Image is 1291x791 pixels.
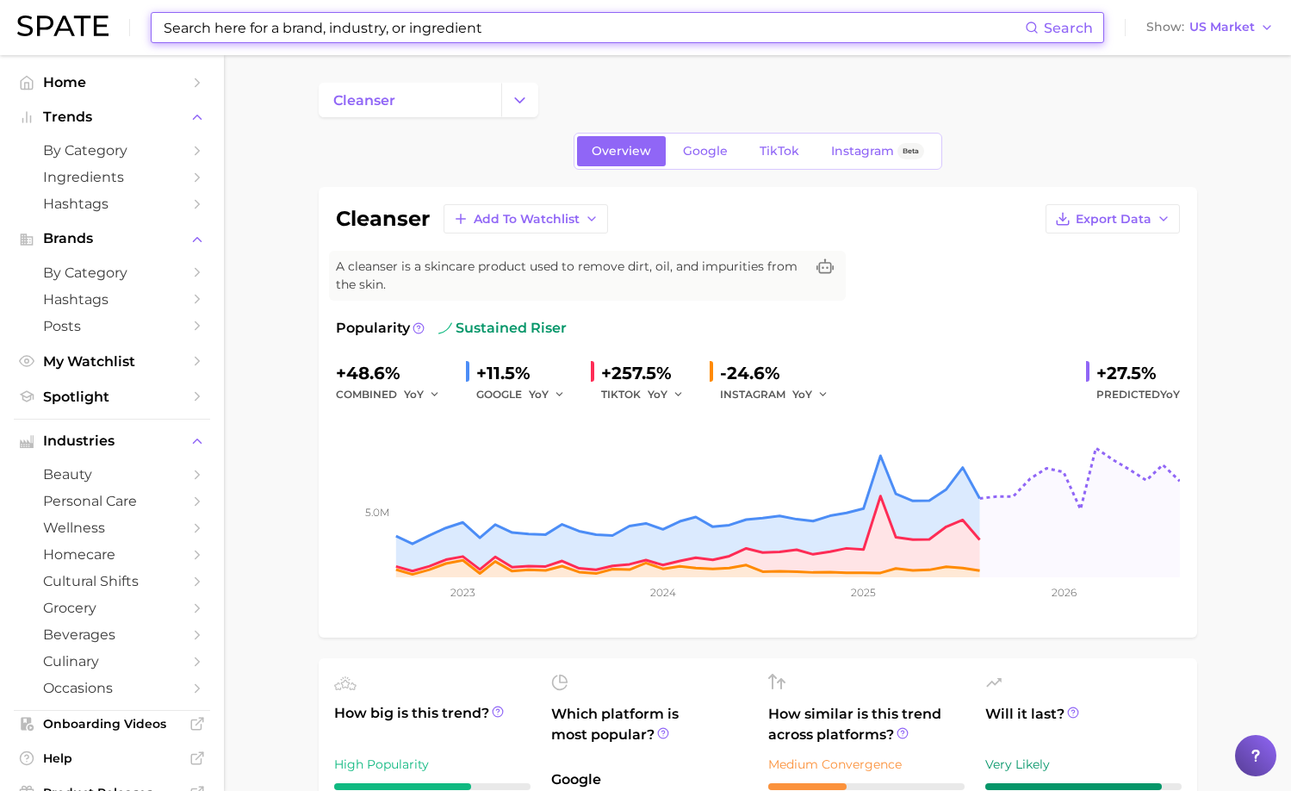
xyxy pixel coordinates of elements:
a: InstagramBeta [816,136,939,166]
tspan: 2026 [1051,586,1076,599]
a: beverages [14,621,210,648]
span: Trends [43,109,181,125]
div: +257.5% [601,359,696,387]
span: by Category [43,142,181,159]
span: Ingredients [43,169,181,185]
input: Search here for a brand, industry, or ingredient [162,13,1025,42]
span: Industries [43,433,181,449]
span: Onboarding Videos [43,716,181,732]
a: Ingredients [14,164,210,190]
span: culinary [43,653,181,670]
div: +48.6% [336,359,452,387]
h1: cleanser [336,209,430,229]
div: 4 / 10 [768,783,965,790]
span: Hashtags [43,291,181,308]
a: Posts [14,313,210,339]
span: sustained riser [438,318,567,339]
span: Brands [43,231,181,246]
a: occasions [14,675,210,701]
button: YoY [648,384,685,405]
div: GOOGLE [476,384,577,405]
div: Very Likely [985,754,1182,775]
span: Help [43,751,181,766]
tspan: 2023 [450,586,475,599]
span: My Watchlist [43,353,181,370]
button: Export Data [1046,204,1180,234]
a: Hashtags [14,190,210,217]
button: Add to Watchlist [444,204,608,234]
span: beverages [43,626,181,643]
a: cultural shifts [14,568,210,595]
span: Overview [592,144,651,159]
tspan: 2024 [649,586,675,599]
a: Hashtags [14,286,210,313]
span: wellness [43,520,181,536]
button: YoY [529,384,566,405]
a: Spotlight [14,383,210,410]
div: +27.5% [1096,359,1180,387]
div: High Popularity [334,754,531,775]
span: Will it last? [985,704,1182,745]
span: Spotlight [43,389,181,405]
span: YoY [404,387,424,402]
a: Home [14,69,210,96]
span: TikTok [760,144,799,159]
a: My Watchlist [14,348,210,375]
a: TikTok [745,136,814,166]
span: cleanser [333,92,395,109]
div: Medium Convergence [768,754,965,775]
span: cultural shifts [43,573,181,589]
a: culinary [14,648,210,675]
span: YoY [792,387,812,402]
span: Google [683,144,728,159]
span: grocery [43,600,181,616]
span: homecare [43,546,181,563]
div: INSTAGRAM [720,384,841,405]
span: Export Data [1076,212,1151,227]
span: YoY [1160,388,1180,401]
a: homecare [14,541,210,568]
span: Which platform is most popular? [551,704,748,761]
div: 7 / 10 [334,783,531,790]
a: beauty [14,461,210,488]
span: Hashtags [43,196,181,212]
button: Brands [14,226,210,252]
a: Overview [577,136,666,166]
span: Popularity [336,318,410,339]
span: Google [551,769,748,790]
button: Industries [14,428,210,454]
button: Trends [14,104,210,130]
div: -24.6% [720,359,841,387]
span: Posts [43,318,181,334]
a: cleanser [319,83,501,117]
div: +11.5% [476,359,577,387]
img: sustained riser [438,321,452,335]
span: by Category [43,265,181,281]
a: grocery [14,595,210,621]
div: TIKTOK [601,384,696,405]
span: Home [43,74,181,90]
span: Add to Watchlist [474,212,580,227]
button: YoY [792,384,829,405]
div: 9 / 10 [985,783,1182,790]
a: personal care [14,488,210,514]
button: YoY [404,384,441,405]
img: SPATE [17,16,109,36]
span: Show [1146,22,1184,32]
a: Google [668,136,742,166]
span: How big is this trend? [334,703,531,745]
button: ShowUS Market [1142,16,1278,39]
button: Change Category [501,83,538,117]
span: Beta [903,144,919,159]
a: wellness [14,514,210,541]
a: Help [14,745,210,771]
span: personal care [43,493,181,509]
a: by Category [14,137,210,164]
span: YoY [529,387,549,402]
span: occasions [43,680,181,696]
span: US Market [1189,22,1255,32]
span: Instagram [831,144,894,159]
a: Onboarding Videos [14,711,210,737]
span: How similar is this trend across platforms? [768,704,965,745]
span: beauty [43,466,181,483]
